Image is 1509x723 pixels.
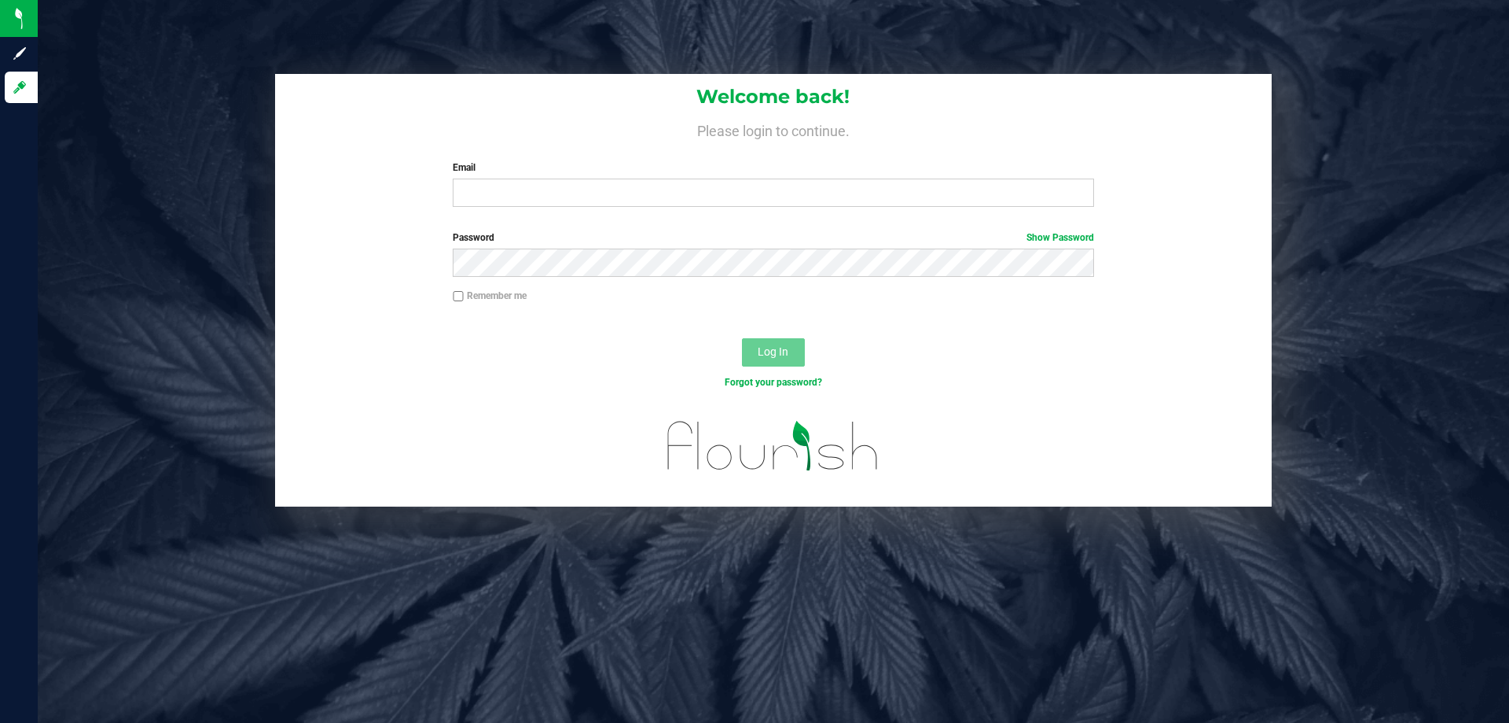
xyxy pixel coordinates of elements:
[453,160,1093,175] label: Email
[648,406,898,486] img: flourish_logo.svg
[275,120,1272,138] h4: Please login to continue.
[453,232,494,243] span: Password
[725,377,822,388] a: Forgot your password?
[12,46,28,61] inline-svg: Sign up
[12,79,28,95] inline-svg: Log in
[275,87,1272,107] h1: Welcome back!
[1026,232,1094,243] a: Show Password
[453,291,464,302] input: Remember me
[758,345,788,358] span: Log In
[453,289,527,303] label: Remember me
[742,338,805,367] button: Log In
